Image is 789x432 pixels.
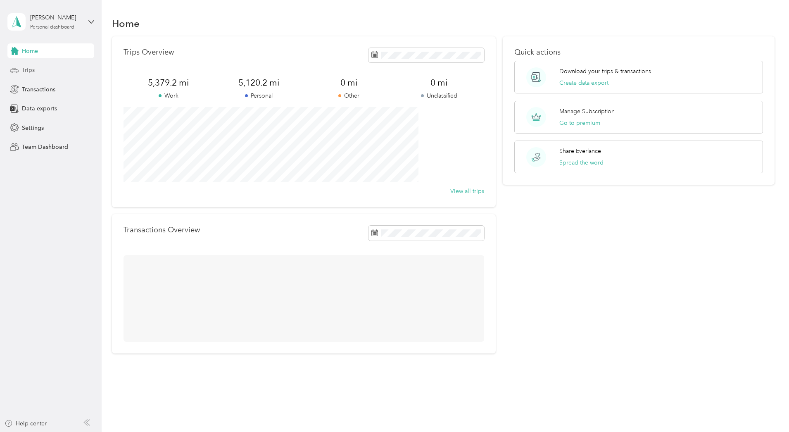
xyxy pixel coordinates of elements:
[22,66,35,74] span: Trips
[559,107,615,116] p: Manage Subscription
[22,85,55,94] span: Transactions
[30,25,74,30] div: Personal dashboard
[124,48,174,57] p: Trips Overview
[514,48,763,57] p: Quick actions
[743,386,789,432] iframe: Everlance-gr Chat Button Frame
[30,13,82,22] div: [PERSON_NAME]
[559,67,651,76] p: Download your trips & transactions
[214,77,304,88] span: 5,120.2 mi
[394,77,484,88] span: 0 mi
[124,77,214,88] span: 5,379.2 mi
[22,124,44,132] span: Settings
[304,91,394,100] p: Other
[112,19,140,28] h1: Home
[559,158,604,167] button: Spread the word
[394,91,484,100] p: Unclassified
[124,226,200,234] p: Transactions Overview
[304,77,394,88] span: 0 mi
[559,147,601,155] p: Share Everlance
[22,143,68,151] span: Team Dashboard
[559,119,600,127] button: Go to premium
[124,91,214,100] p: Work
[22,47,38,55] span: Home
[450,187,484,196] button: View all trips
[559,79,608,87] button: Create data export
[22,104,57,113] span: Data exports
[214,91,304,100] p: Personal
[5,419,47,428] button: Help center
